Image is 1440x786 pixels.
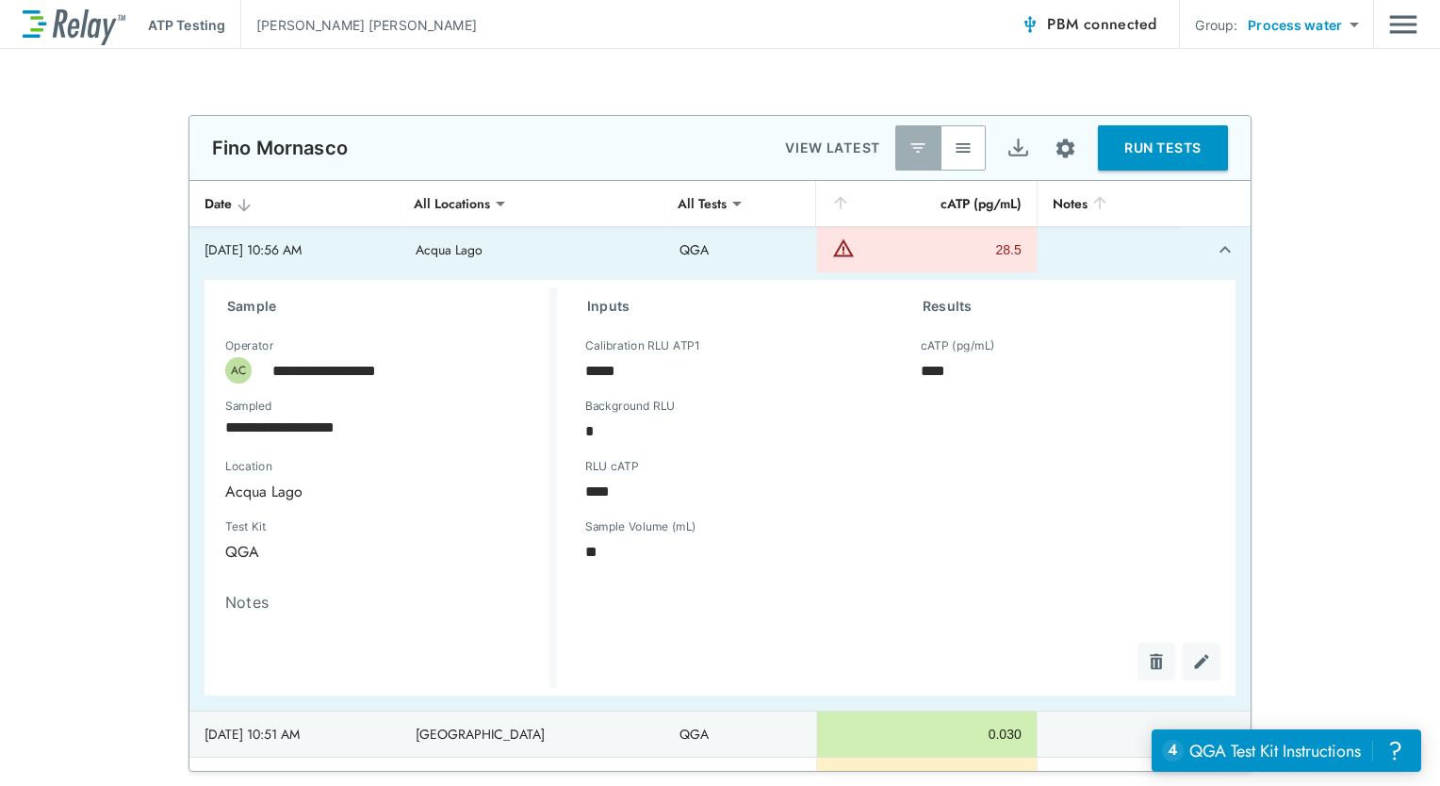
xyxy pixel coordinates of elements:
div: All Locations [401,185,503,222]
td: [GEOGRAPHIC_DATA] [401,712,664,757]
div: cATP (pg/mL) [831,192,1022,215]
p: VIEW LATEST [785,137,880,159]
div: AC [225,357,252,384]
img: Connected Icon [1021,15,1039,34]
label: Sample Volume (mL) [585,520,696,533]
label: Sampled [225,400,272,413]
h3: Inputs [587,295,877,318]
img: Delete [1147,652,1166,671]
div: Notes [1053,192,1167,215]
h3: Sample [227,295,549,318]
div: All Tests [664,185,740,222]
img: Edit test [1192,652,1211,671]
div: 28.5 [859,240,1022,259]
h3: Results [923,295,1213,318]
button: Site setup [1040,123,1090,173]
button: expand row [1209,234,1241,266]
button: PBM connected [1013,6,1164,43]
p: [PERSON_NAME] [PERSON_NAME] [256,15,477,35]
div: [DATE] 10:51 AM [205,725,385,744]
p: Fino Mornasco [212,137,348,159]
button: Edit test [1183,643,1220,680]
img: Latest [908,139,927,157]
iframe: Resource center [1152,729,1421,772]
label: Background RLU [585,400,675,413]
p: Group: [1195,15,1237,35]
label: Operator [225,339,273,352]
label: Location [225,460,465,473]
button: RUN TESTS [1098,125,1228,171]
span: connected [1084,13,1157,35]
button: Main menu [1389,7,1417,42]
label: Test Kit [225,520,368,533]
img: LuminUltra Relay [23,5,125,45]
label: cATP (pg/mL) [921,339,995,352]
img: Export Icon [1006,137,1030,160]
span: PBM [1047,11,1156,38]
td: QGA [664,712,816,757]
td: QGA [664,227,816,272]
p: ATP Testing [148,15,225,35]
img: Drawer Icon [1389,7,1417,42]
input: Choose date, selected date is Sep 23, 2025 [212,408,517,446]
img: Warning [832,237,855,259]
label: Calibration RLU ATP1 [585,339,699,352]
img: Settings Icon [1054,137,1077,160]
td: Acqua Lago [401,227,664,272]
div: 0.030 [832,725,1022,744]
div: [DATE] 10:56 AM [205,240,385,259]
th: Date [189,181,401,227]
button: Export [995,125,1040,171]
label: RLU cATP [585,460,638,473]
button: expand row [1209,718,1241,750]
img: View All [954,139,973,157]
div: Acqua Lago [212,472,531,510]
button: Delete [1137,643,1175,680]
div: QGA [212,532,402,570]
